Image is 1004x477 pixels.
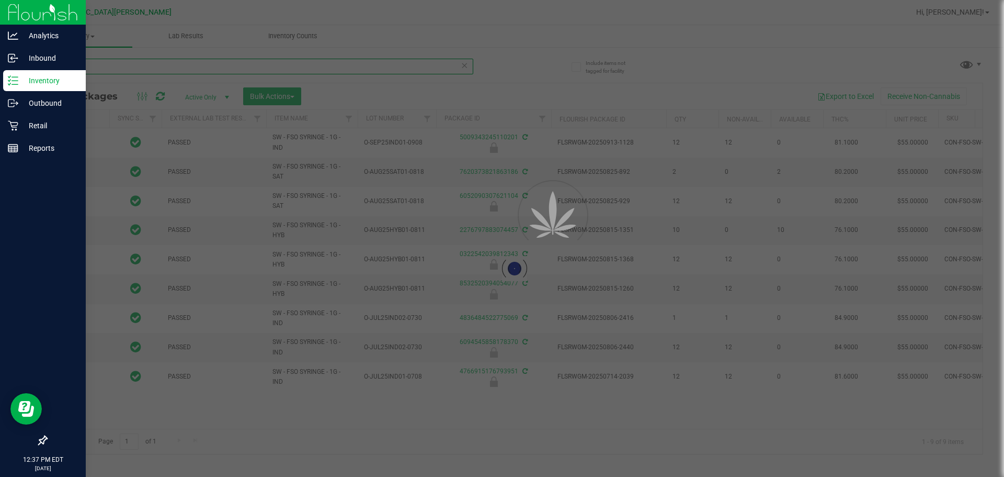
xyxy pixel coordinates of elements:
[5,455,81,464] p: 12:37 PM EDT
[18,74,81,87] p: Inventory
[8,75,18,86] inline-svg: Inventory
[8,120,18,131] inline-svg: Retail
[8,143,18,153] inline-svg: Reports
[8,98,18,108] inline-svg: Outbound
[18,97,81,109] p: Outbound
[18,142,81,154] p: Reports
[8,53,18,63] inline-svg: Inbound
[10,393,42,425] iframe: Resource center
[8,30,18,41] inline-svg: Analytics
[18,52,81,64] p: Inbound
[18,119,81,132] p: Retail
[18,29,81,42] p: Analytics
[5,464,81,472] p: [DATE]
